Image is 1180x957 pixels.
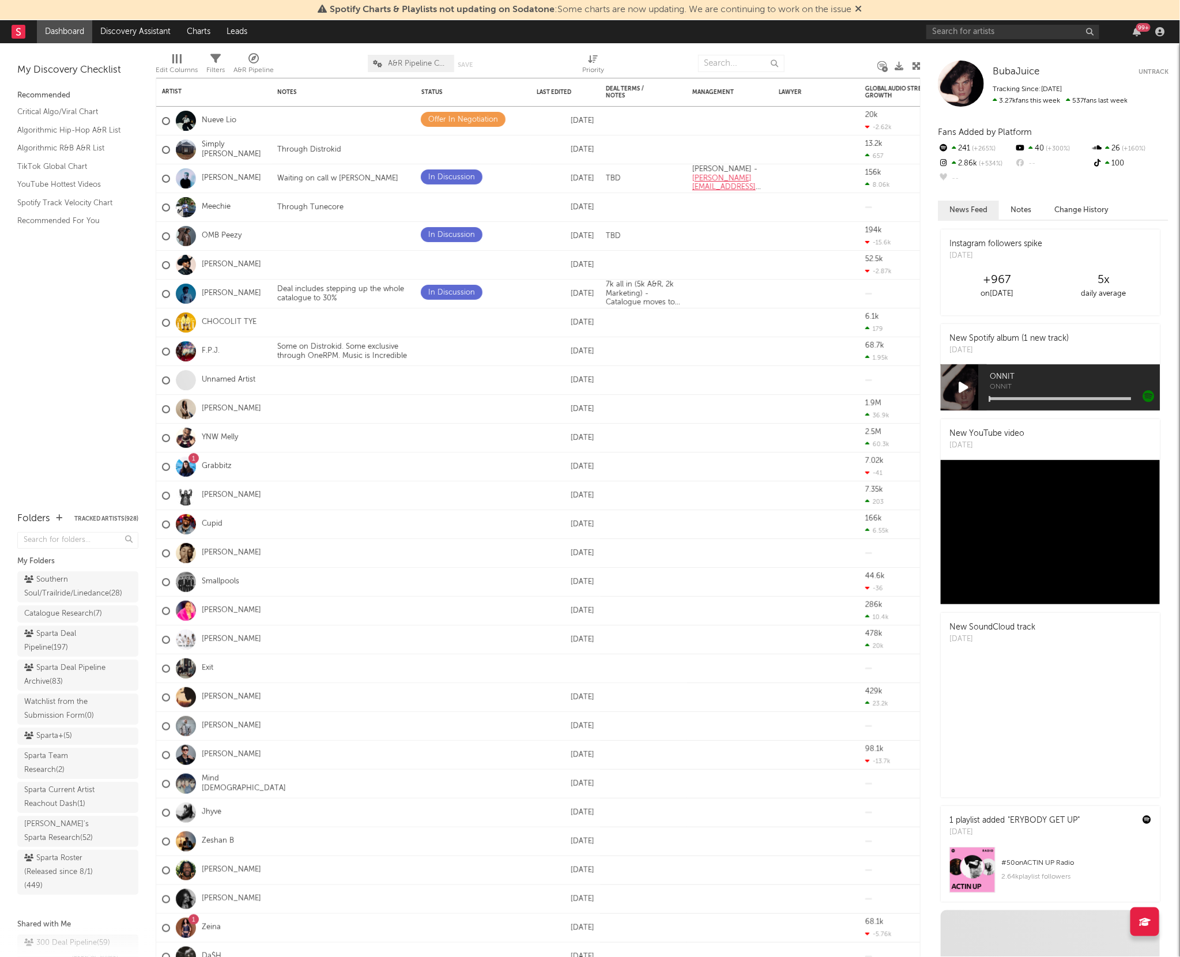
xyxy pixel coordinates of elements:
[865,469,883,477] div: -41
[156,49,198,82] div: Edit Columns
[865,498,884,506] div: 203
[202,519,223,529] a: Cupid
[17,178,127,191] a: YouTube Hottest Videos
[24,783,105,811] div: Sparta Current Artist Reachout Dash ( 1 )
[865,572,885,580] div: 44.6k
[17,532,138,549] input: Search for folders...
[202,231,242,241] a: OMB Peezy
[977,161,1002,167] span: +534 %
[17,694,138,725] a: Watchlist from the Submission Form(0)
[1092,156,1168,171] div: 100
[949,345,1069,356] div: [DATE]
[428,286,475,300] div: In Discussion
[179,20,218,43] a: Charts
[537,892,594,906] div: [DATE]
[865,601,883,609] div: 286k
[990,370,1160,384] span: ONNIT
[865,585,883,592] div: -36
[865,486,883,493] div: 7.35k
[17,160,127,173] a: TikTok Global Chart
[233,63,274,77] div: A&R Pipeline
[17,197,127,209] a: Spotify Track Velocity Chart
[949,634,1035,645] div: [DATE]
[537,864,594,877] div: [DATE]
[17,782,138,813] a: Sparta Current Artist Reachout Dash(1)
[24,661,105,689] div: Sparta Deal Pipeline Archive ( 83 )
[1015,141,1091,156] div: 40
[582,49,604,82] div: Priority
[855,5,862,14] span: Dismiss
[202,894,261,904] a: [PERSON_NAME]
[277,89,393,96] div: Notes
[537,748,594,762] div: [DATE]
[865,700,888,707] div: 23.2k
[949,238,1042,250] div: Instagram followers spike
[17,63,138,77] div: My Discovery Checklist
[421,89,496,96] div: Status
[17,660,138,691] a: Sparta Deal Pipeline Archive(83)
[162,88,248,95] div: Artist
[202,140,266,160] a: Simply [PERSON_NAME]
[1043,201,1120,220] button: Change History
[537,89,577,96] div: Last Edited
[202,808,221,817] a: Jhyve
[458,62,473,68] button: Save
[600,232,627,241] div: TBD
[537,806,594,820] div: [DATE]
[865,642,884,650] div: 20k
[865,354,888,361] div: 1.95k
[202,548,261,558] a: [PERSON_NAME]
[537,316,594,330] div: [DATE]
[779,89,836,96] div: Lawyer
[202,260,261,270] a: [PERSON_NAME]
[600,174,627,183] div: TBD
[202,404,261,414] a: [PERSON_NAME]
[537,547,594,560] div: [DATE]
[941,847,1160,902] a: #50onACTIN UP Radio2.64kplaylist followers
[865,428,881,436] div: 2.5M
[865,227,882,234] div: 194k
[202,635,261,645] a: [PERSON_NAME]
[92,20,179,43] a: Discovery Assistant
[993,97,1060,104] span: 3.27k fans this week
[428,228,475,242] div: In Discussion
[1044,146,1070,152] span: +300 %
[949,250,1042,262] div: [DATE]
[949,440,1024,451] div: [DATE]
[970,146,996,152] span: +265 %
[272,174,404,183] div: Waiting on call w [PERSON_NAME]
[17,124,127,137] a: Algorithmic Hip-Hop A&R List
[24,607,102,621] div: Catalogue Research ( 7 )
[202,318,257,327] a: CHOCOLIT TYE
[17,571,138,602] a: Southern Soul/Trailride/Linedance(28)
[537,835,594,849] div: [DATE]
[949,333,1069,345] div: New Spotify album (1 new track)
[865,342,884,349] div: 68.7k
[1138,66,1168,78] button: Untrack
[202,664,213,673] a: Exit
[537,201,594,214] div: [DATE]
[17,555,138,568] div: My Folders
[17,816,138,847] a: [PERSON_NAME]'s Sparta Research(52)
[865,440,889,448] div: 60.3k
[865,630,883,638] div: 478k
[537,374,594,387] div: [DATE]
[202,692,261,702] a: [PERSON_NAME]
[537,460,594,474] div: [DATE]
[1015,156,1091,171] div: --
[865,169,881,176] div: 156k
[24,627,105,655] div: Sparta Deal Pipeline ( 197 )
[600,280,687,307] div: 7k all in (5k A&R, 2k Marketing) - Catalogue moves to 70/30
[865,515,882,522] div: 166k
[537,287,594,301] div: [DATE]
[202,606,261,616] a: [PERSON_NAME]
[272,285,416,303] div: Deal includes stepping up the whole catalogue to 30%
[537,575,594,589] div: [DATE]
[1133,27,1141,36] button: 99+
[24,936,110,950] div: 300 Deal Pipeline ( 59 )
[949,815,1080,827] div: 1 playlist added
[272,342,416,360] div: Some on Distrokid. Some exclusive through OneRPM. Music is Incredible
[944,273,1050,287] div: +967
[865,457,884,465] div: 7.02k
[537,921,594,935] div: [DATE]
